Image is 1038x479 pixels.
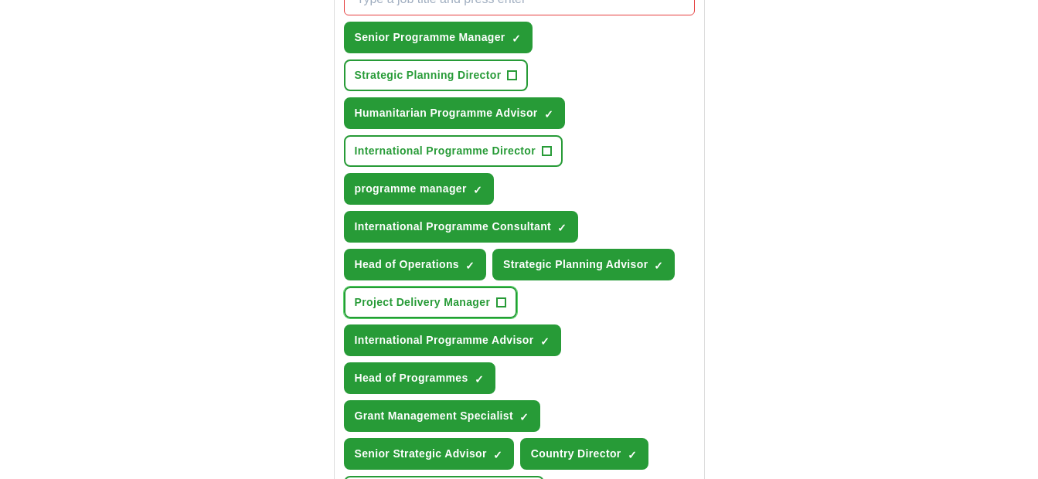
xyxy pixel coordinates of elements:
span: Senior Strategic Advisor [355,446,487,462]
span: ✓ [654,260,663,272]
span: programme manager [355,181,467,197]
span: ✓ [512,32,521,45]
span: ✓ [465,260,475,272]
span: ✓ [628,449,637,461]
button: International Programme Director [344,135,563,167]
span: Strategic Planning Advisor [503,256,648,273]
button: Senior Programme Manager✓ [344,22,533,53]
span: ✓ [473,184,482,196]
span: ✓ [540,335,550,348]
span: Head of Programmes [355,370,468,386]
span: Senior Programme Manager [355,29,505,46]
button: International Programme Consultant✓ [344,211,579,243]
span: International Programme Advisor [355,332,534,348]
span: Country Director [531,446,621,462]
span: Humanitarian Programme Advisor [355,105,538,121]
span: International Programme Director [355,143,536,159]
span: Grant Management Specialist [355,408,514,424]
span: International Programme Consultant [355,219,552,235]
button: Strategic Planning Advisor✓ [492,249,676,280]
span: Head of Operations [355,256,459,273]
button: Humanitarian Programme Advisor✓ [344,97,565,129]
button: International Programme Advisor✓ [344,324,561,356]
span: ✓ [519,411,529,423]
span: ✓ [557,222,567,234]
span: ✓ [544,108,553,121]
span: Project Delivery Manager [355,294,491,311]
button: programme manager✓ [344,173,494,205]
button: Senior Strategic Advisor✓ [344,438,514,470]
button: Grant Management Specialist✓ [344,400,541,432]
span: ✓ [493,449,502,461]
button: Head of Programmes✓ [344,362,495,394]
span: Strategic Planning Director [355,67,502,83]
span: ✓ [475,373,484,386]
button: Project Delivery Manager [344,287,518,318]
button: Head of Operations✓ [344,249,486,280]
button: Strategic Planning Director [344,59,529,91]
button: Country Director✓ [520,438,648,470]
